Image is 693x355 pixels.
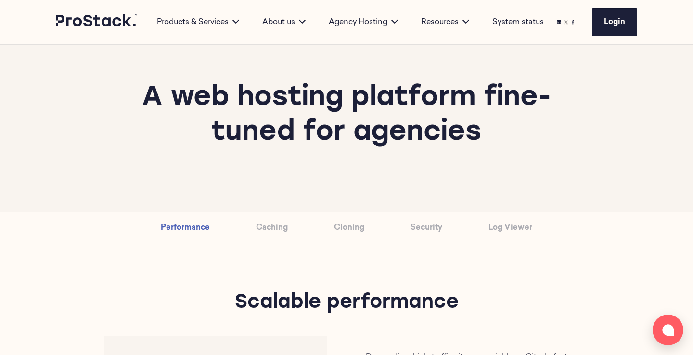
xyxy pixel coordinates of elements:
[334,212,364,243] a: Cloning
[410,16,481,28] div: Resources
[161,212,210,243] a: Performance
[411,212,442,243] a: Security
[56,14,138,30] a: Prostack logo
[604,18,625,26] span: Login
[492,16,544,28] a: System status
[317,16,410,28] div: Agency Hosting
[592,8,637,36] a: Login
[137,289,556,316] h2: Scalable performance
[251,16,317,28] div: About us
[145,16,251,28] div: Products & Services
[114,81,579,150] h1: A web hosting platform fine-tuned for agencies
[653,315,683,345] button: Open chat window
[256,212,288,243] a: Caching
[488,212,532,243] a: Log Viewer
